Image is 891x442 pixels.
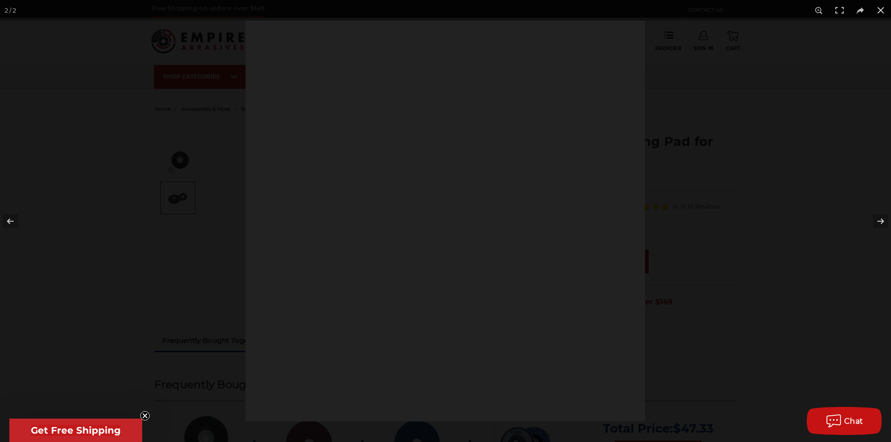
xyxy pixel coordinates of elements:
[858,198,891,245] button: Next (arrow right)
[31,425,121,436] span: Get Free Shipping
[140,411,150,420] button: Close teaser
[807,407,882,435] button: Chat
[9,419,142,442] div: Get Free ShippingClose teaser
[844,417,863,426] span: Chat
